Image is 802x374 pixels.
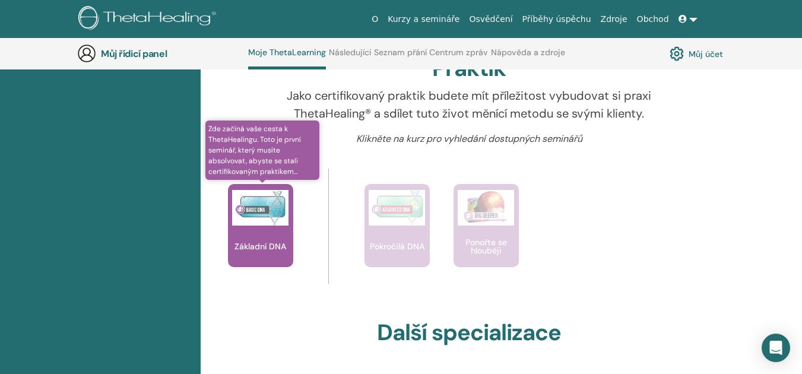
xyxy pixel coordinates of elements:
font: Nápověda a zdroje [491,47,565,58]
font: Jako certifikovaný praktik budete mít příležitost vybudovat si praxi ThetaHealing® a sdílet tuto ... [287,88,651,121]
font: Centrum zpráv [429,47,488,58]
a: Příběhy úspěchu [518,8,596,30]
font: Základní DNA [234,241,286,252]
font: Můj řídicí panel [101,47,167,60]
font: O [372,14,378,24]
font: Zdroje [601,14,627,24]
img: Základní DNA [232,190,289,226]
font: Další specializace [377,318,561,347]
a: Můj účet [670,43,723,64]
a: Moje ThetaLearning [248,47,326,69]
font: Seznam přání [374,47,427,58]
font: Ponořte se hlouběji [465,237,507,256]
font: Moje ThetaLearning [248,47,326,58]
img: logo.png [78,6,220,33]
img: cog.svg [670,43,684,64]
img: Ponořte se hlouběji [458,190,514,226]
font: Klikněte na kurz pro vyhledání dostupných seminářů [356,132,582,145]
a: Kurzy a semináře [383,8,464,30]
a: Zde začíná vaše cesta k ThetaHealingu. Toto je první seminář, který musíte absolvovat, abyste se ... [228,184,293,291]
font: Obchod [637,14,669,24]
font: Můj účet [689,49,723,59]
a: Centrum zpráv [429,47,488,66]
img: generic-user-icon.jpg [77,44,96,63]
img: Pokročilá DNA [369,190,425,226]
a: Seznam přání [374,47,427,66]
a: Následující [329,47,371,66]
div: Open Intercom Messenger [762,334,790,362]
font: Následující [329,47,371,58]
a: Obchod [632,8,674,30]
font: Osvědčení [469,14,512,24]
a: Nápověda a zdroje [491,47,565,66]
a: Zdroje [596,8,632,30]
a: O [367,8,383,30]
a: Pokročilá DNA Pokročilá DNA [364,184,430,291]
a: Osvědčení [464,8,517,30]
font: Kurzy a semináře [388,14,459,24]
font: Pokročilá DNA [370,241,424,252]
font: Příběhy úspěchu [522,14,591,24]
a: Ponořte se hlouběji Ponořte se hlouběji [454,184,519,291]
font: Zde začíná vaše cesta k ThetaHealingu. Toto je první seminář, který musíte absolvovat, abyste se ... [208,124,301,176]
